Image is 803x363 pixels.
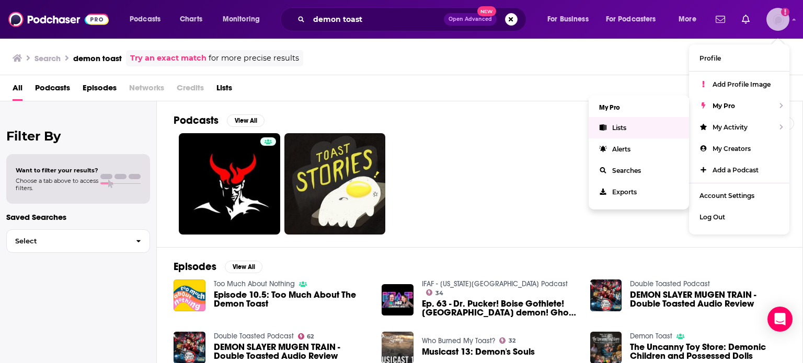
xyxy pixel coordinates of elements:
[6,128,150,144] h2: Filter By
[766,8,789,31] button: Show profile menu
[83,79,117,101] a: Episodes
[699,213,725,221] span: Log Out
[225,261,262,273] button: View All
[307,334,314,339] span: 62
[214,332,294,341] a: Double Toasted Podcast
[422,299,578,317] span: Ep. 63 - Dr. Pucker! Boise Gothlete! [GEOGRAPHIC_DATA] demon! Ghost Toast!
[449,17,492,22] span: Open Advanced
[215,11,273,28] button: open menu
[16,167,98,174] span: Want to filter your results?
[422,299,578,317] a: Ep. 63 - Dr. Pucker! Boise Gothlete! Rose Hill Cemetery demon! Ghost Toast!
[713,102,735,110] span: My Pro
[738,10,754,28] a: Show notifications dropdown
[227,114,265,127] button: View All
[6,229,150,253] button: Select
[173,11,209,28] a: Charts
[699,54,721,62] span: Profile
[499,337,515,344] a: 32
[122,11,174,28] button: open menu
[699,192,754,200] span: Account Settings
[7,238,128,244] span: Select
[422,336,495,345] a: Who Burned My Toast?
[509,338,515,343] span: 32
[679,12,696,27] span: More
[214,290,370,308] a: Episode 10.5: Too Much About The Demon Toast
[547,12,589,27] span: For Business
[781,8,789,16] svg: Add a profile image
[209,52,299,64] span: for more precise results
[540,11,602,28] button: open menu
[174,114,219,127] h2: Podcasts
[713,166,759,174] span: Add a Podcast
[177,79,204,101] span: Credits
[689,159,789,181] a: Add a Podcast
[444,13,497,26] button: Open AdvancedNew
[689,185,789,206] a: Account Settings
[13,79,22,101] a: All
[689,44,789,235] ul: Show profile menu
[309,11,444,28] input: Search podcasts, credits, & more...
[422,279,568,288] a: IFAF - Idaho Falls Podcast
[590,279,622,311] img: DEMON SLAYER MUGEN TRAIN - Double Toasted Audio Review
[214,279,295,288] a: Too Much About Nothing
[606,12,656,27] span: For Podcasters
[6,212,150,222] p: Saved Searches
[214,343,370,360] a: DEMON SLAYER MUGEN TRAIN - Double Toasted Audio Review
[477,6,496,16] span: New
[766,8,789,31] span: Logged in as madeleinelbrownkensington
[8,9,109,29] img: Podchaser - Follow, Share and Rate Podcasts
[630,332,672,341] a: Demon Toast
[630,279,710,288] a: Double Toasted Podcast
[290,7,536,31] div: Search podcasts, credits, & more...
[713,80,771,88] span: Add Profile Image
[426,289,443,296] a: 34
[130,52,207,64] a: Try an exact match
[298,333,314,339] a: 62
[174,114,265,127] a: PodcastsView All
[630,343,786,360] a: The Uncanny Toy Store: Demonic Children and Possessed Dolls
[174,260,262,273] a: EpisodesView All
[422,347,535,356] a: Musicast 13: Demon's Souls
[174,260,216,273] h2: Episodes
[382,284,414,316] img: Ep. 63 - Dr. Pucker! Boise Gothlete! Rose Hill Cemetery demon! Ghost Toast!
[713,145,751,153] span: My Creators
[689,48,789,69] a: Profile
[16,177,98,192] span: Choose a tab above to access filters.
[767,307,793,332] div: Open Intercom Messenger
[712,10,729,28] a: Show notifications dropdown
[435,291,443,296] span: 34
[216,79,232,101] a: Lists
[689,138,789,159] a: My Creators
[671,11,709,28] button: open menu
[129,79,164,101] span: Networks
[130,12,160,27] span: Podcasts
[599,11,671,28] button: open menu
[174,279,205,311] img: Episode 10.5: Too Much About The Demon Toast
[766,8,789,31] img: User Profile
[223,12,260,27] span: Monitoring
[630,290,786,308] a: DEMON SLAYER MUGEN TRAIN - Double Toasted Audio Review
[35,79,70,101] a: Podcasts
[73,53,122,63] h3: demon toast
[180,12,202,27] span: Charts
[689,74,789,95] a: Add Profile Image
[35,53,61,63] h3: Search
[713,123,748,131] span: My Activity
